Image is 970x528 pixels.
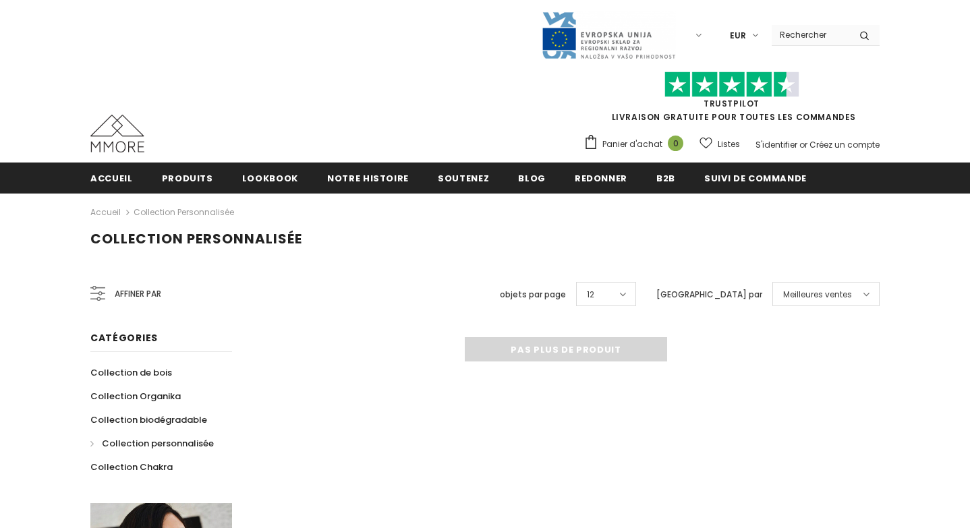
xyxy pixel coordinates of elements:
a: Accueil [90,204,121,221]
span: Accueil [90,172,133,185]
span: 0 [668,136,683,151]
span: Redonner [575,172,627,185]
input: Search Site [772,25,849,45]
a: Collection personnalisée [90,432,214,455]
a: Suivi de commande [704,163,807,193]
a: Notre histoire [327,163,409,193]
span: Collection de bois [90,366,172,379]
span: Affiner par [115,287,161,301]
img: Faites confiance aux étoiles pilotes [664,71,799,98]
a: Collection Organika [90,384,181,408]
span: Collection biodégradable [90,413,207,426]
label: [GEOGRAPHIC_DATA] par [656,288,762,301]
span: Collection personnalisée [102,437,214,450]
span: or [799,139,807,150]
a: TrustPilot [704,98,760,109]
span: Suivi de commande [704,172,807,185]
span: LIVRAISON GRATUITE POUR TOUTES LES COMMANDES [583,78,880,123]
span: soutenez [438,172,489,185]
span: EUR [730,29,746,42]
label: objets par page [500,288,566,301]
span: Collection Chakra [90,461,173,473]
img: Cas MMORE [90,115,144,152]
a: Listes [700,132,740,156]
a: B2B [656,163,675,193]
span: Listes [718,138,740,151]
a: Accueil [90,163,133,193]
a: Collection de bois [90,361,172,384]
span: Catégories [90,331,158,345]
a: Panier d'achat 0 [583,134,690,154]
span: Produits [162,172,213,185]
a: Produits [162,163,213,193]
span: Notre histoire [327,172,409,185]
a: Collection Chakra [90,455,173,479]
a: Lookbook [242,163,298,193]
span: Collection Organika [90,390,181,403]
span: Lookbook [242,172,298,185]
span: Blog [518,172,546,185]
span: 12 [587,288,594,301]
a: Collection personnalisée [134,206,234,218]
img: Javni Razpis [541,11,676,60]
a: Collection biodégradable [90,408,207,432]
span: Panier d'achat [602,138,662,151]
a: Créez un compte [809,139,880,150]
a: Blog [518,163,546,193]
a: Redonner [575,163,627,193]
span: Meilleures ventes [783,288,852,301]
a: Javni Razpis [541,29,676,40]
span: Collection personnalisée [90,229,302,248]
a: S'identifier [755,139,797,150]
a: soutenez [438,163,489,193]
span: B2B [656,172,675,185]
